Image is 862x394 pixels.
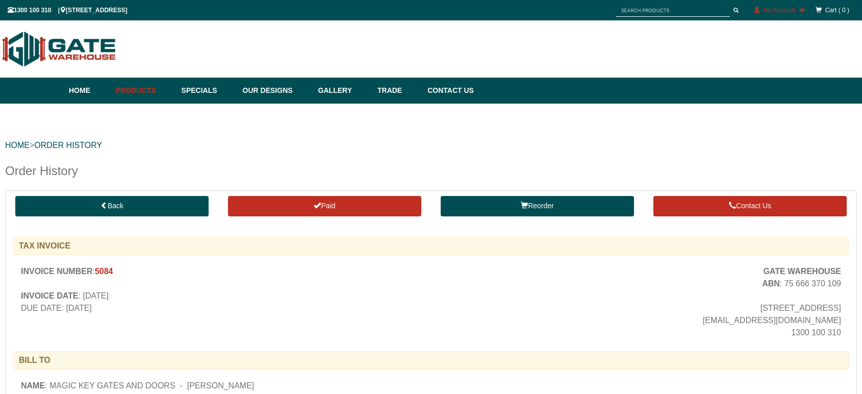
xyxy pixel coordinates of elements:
a: Specials [176,78,238,104]
a: Home [69,78,111,104]
b: BILL TO [19,356,50,364]
a: Products [111,78,176,104]
b: TAX INVOICE [19,241,70,250]
div: : 75 666 370 109 [STREET_ADDRESS] [EMAIL_ADDRESS][DOMAIN_NAME] 1300 100 310 [431,265,849,339]
b: 5084 [95,267,113,276]
div: > [5,129,857,162]
a: Trade [372,78,422,104]
a: HOME [5,141,30,150]
b: NAME [21,381,45,390]
a: Paid [228,196,421,216]
span: 1300 100 310 | [STREET_ADDRESS] [8,7,128,14]
a: Order History [34,141,102,150]
b: INVOICE DATE [21,291,79,300]
span: My Account [764,7,795,14]
a: Contact Us [653,196,847,216]
a: Reorder [441,196,634,216]
strong: DUE DATE [21,304,62,312]
input: SEARCH PRODUCTS [616,4,730,17]
b: ABN [762,279,780,288]
a: Gallery [313,78,372,104]
b: Gate Warehouse [763,267,841,276]
div: : : [DATE] : [DATE] [13,265,431,314]
a: Contact Us [422,78,474,104]
a: Our Designs [238,78,313,104]
div: Order History [5,162,857,190]
a: Back [15,196,209,216]
span: Cart ( 0 ) [825,7,849,14]
b: INVOICE NUMBER [21,267,92,276]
